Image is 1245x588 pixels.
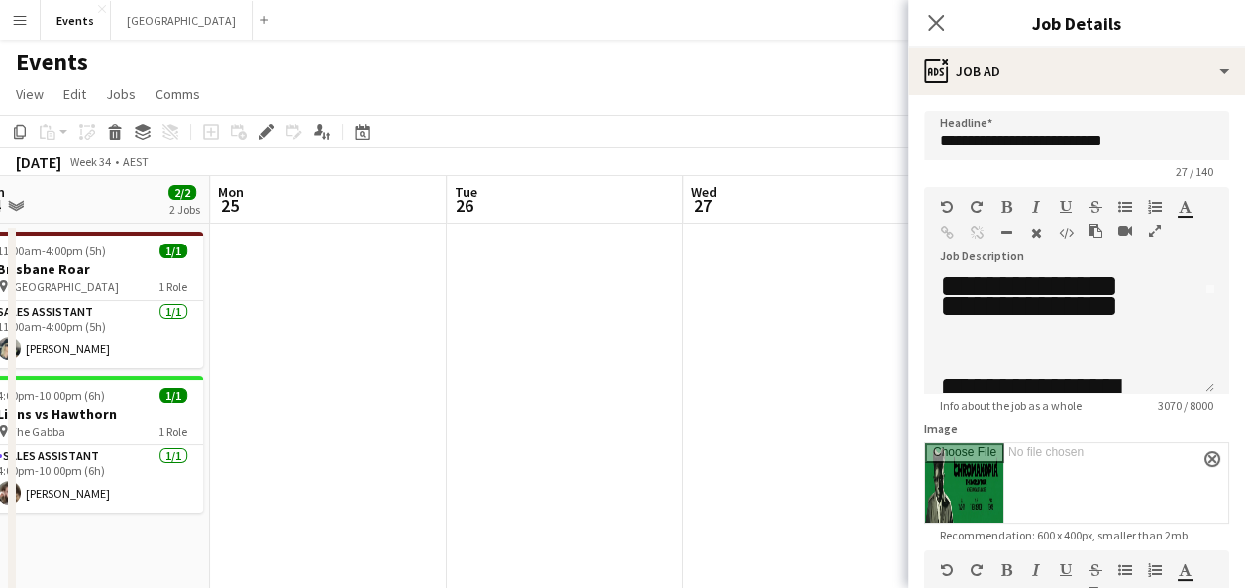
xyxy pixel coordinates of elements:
button: Insert video [1118,223,1132,239]
div: Job Ad [908,48,1245,95]
div: [DATE] [16,152,61,172]
h3: Job Details [908,10,1245,36]
button: Italic [1029,199,1043,215]
button: Text Color [1178,199,1192,215]
div: AEST [123,154,149,169]
button: [GEOGRAPHIC_DATA] [111,1,253,40]
span: 27 / 140 [1160,164,1229,179]
button: Underline [1059,562,1073,578]
button: Bold [999,199,1013,215]
button: Clear Formatting [1029,225,1043,241]
button: Strikethrough [1089,199,1102,215]
button: Redo [970,199,984,215]
button: Unordered List [1118,199,1132,215]
button: Unordered List [1118,562,1132,578]
button: Horizontal Line [999,225,1013,241]
button: Text Color [1178,562,1192,578]
button: Paste as plain text [1089,223,1102,239]
button: Fullscreen [1148,223,1162,239]
span: Info about the job as a whole [924,398,1097,413]
button: Ordered List [1148,562,1162,578]
button: HTML Code [1059,225,1073,241]
a: Jobs [98,81,144,107]
button: Underline [1059,199,1073,215]
button: Ordered List [1148,199,1162,215]
span: Jobs [106,85,136,103]
span: Comms [156,85,200,103]
span: Recommendation: 600 x 400px, smaller than 2mb [924,528,1203,542]
a: View [8,81,52,107]
button: Redo [970,562,984,578]
h1: Events [16,48,88,77]
button: Undo [940,562,954,578]
span: 3070 / 8000 [1142,398,1229,413]
a: Edit [55,81,94,107]
span: Edit [63,85,86,103]
button: Undo [940,199,954,215]
button: Strikethrough [1089,562,1102,578]
span: View [16,85,44,103]
a: Comms [148,81,208,107]
button: Italic [1029,562,1043,578]
button: Bold [999,562,1013,578]
button: Events [41,1,111,40]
